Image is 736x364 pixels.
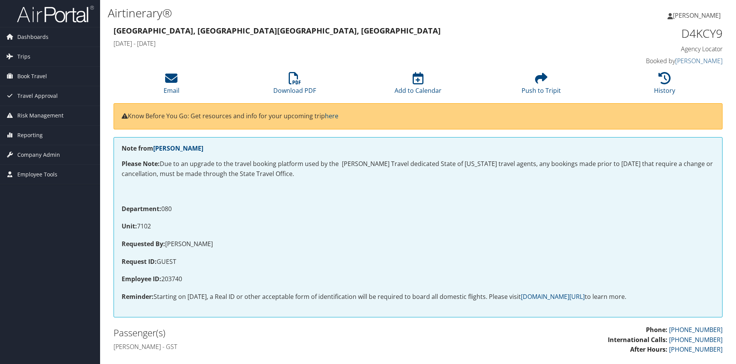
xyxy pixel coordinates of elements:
[122,257,157,266] strong: Request ID:
[675,57,723,65] a: [PERSON_NAME]
[521,292,585,301] a: [DOMAIN_NAME][URL]
[17,86,58,106] span: Travel Approval
[153,144,203,153] a: [PERSON_NAME]
[122,292,714,302] p: Starting on [DATE], a Real ID or other acceptable form of identification will be required to boar...
[522,76,561,95] a: Push to Tripit
[325,112,338,120] a: here
[608,335,667,344] strong: International Calls:
[17,67,47,86] span: Book Travel
[122,275,161,283] strong: Employee ID:
[17,5,94,23] img: airportal-logo.png
[273,76,316,95] a: Download PDF
[669,345,723,354] a: [PHONE_NUMBER]
[646,325,667,334] strong: Phone:
[17,165,57,184] span: Employee Tools
[669,335,723,344] a: [PHONE_NUMBER]
[395,76,442,95] a: Add to Calendar
[17,106,64,125] span: Risk Management
[673,11,721,20] span: [PERSON_NAME]
[17,145,60,164] span: Company Admin
[122,205,161,213] strong: Department:
[108,5,522,21] h1: Airtinerary®
[579,45,723,53] h4: Agency Locator
[122,257,714,267] p: GUEST
[114,342,412,351] h4: [PERSON_NAME] - GST
[122,144,203,153] strong: Note from
[579,25,723,42] h1: D4KCY9
[17,47,30,66] span: Trips
[579,57,723,65] h4: Booked by
[122,159,160,168] strong: Please Note:
[122,159,714,179] p: Due to an upgrade to the travel booking platform used by the [PERSON_NAME] Travel dedicated State...
[667,4,728,27] a: [PERSON_NAME]
[114,25,441,36] strong: [GEOGRAPHIC_DATA], [GEOGRAPHIC_DATA] [GEOGRAPHIC_DATA], [GEOGRAPHIC_DATA]
[122,292,154,301] strong: Reminder:
[122,111,714,121] p: Know Before You Go: Get resources and info for your upcoming trip
[654,76,675,95] a: History
[122,239,714,249] p: [PERSON_NAME]
[122,274,714,284] p: 203740
[122,221,714,231] p: 7102
[17,27,49,47] span: Dashboards
[122,222,137,230] strong: Unit:
[669,325,723,334] a: [PHONE_NUMBER]
[630,345,667,354] strong: After Hours:
[17,126,43,145] span: Reporting
[164,76,179,95] a: Email
[122,240,165,248] strong: Requested By:
[114,326,412,339] h2: Passenger(s)
[114,39,567,48] h4: [DATE] - [DATE]
[122,204,714,214] p: 080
